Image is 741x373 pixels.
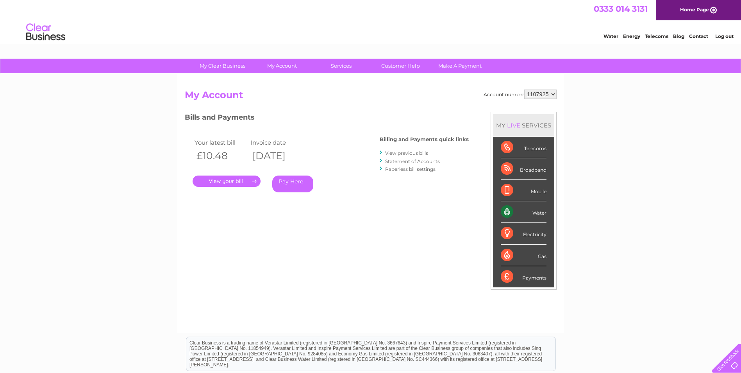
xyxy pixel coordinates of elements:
[380,136,469,142] h4: Billing and Payments quick links
[623,33,640,39] a: Energy
[272,176,313,192] a: Pay Here
[501,223,546,244] div: Electricity
[645,33,668,39] a: Telecoms
[428,59,492,73] a: Make A Payment
[368,59,433,73] a: Customer Help
[248,148,305,164] th: [DATE]
[193,148,249,164] th: £10.48
[26,20,66,44] img: logo.png
[250,59,314,73] a: My Account
[501,266,546,287] div: Payments
[190,59,255,73] a: My Clear Business
[484,90,557,99] div: Account number
[715,33,734,39] a: Log out
[501,180,546,201] div: Mobile
[193,176,261,187] a: .
[594,4,648,14] a: 0333 014 3131
[185,90,557,104] h2: My Account
[309,59,373,73] a: Services
[186,4,555,38] div: Clear Business is a trading name of Verastar Limited (registered in [GEOGRAPHIC_DATA] No. 3667643...
[493,114,554,136] div: MY SERVICES
[501,158,546,180] div: Broadband
[673,33,684,39] a: Blog
[501,245,546,266] div: Gas
[501,201,546,223] div: Water
[689,33,708,39] a: Contact
[385,166,436,172] a: Paperless bill settings
[604,33,618,39] a: Water
[385,158,440,164] a: Statement of Accounts
[248,137,305,148] td: Invoice date
[185,112,469,126] h3: Bills and Payments
[501,137,546,158] div: Telecoms
[505,122,522,129] div: LIVE
[193,137,249,148] td: Your latest bill
[385,150,428,156] a: View previous bills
